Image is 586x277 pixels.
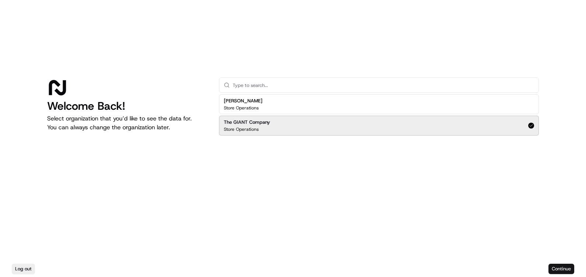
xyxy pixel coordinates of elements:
h2: The GIANT Company [224,119,270,126]
p: Select organization that you’d like to see the data for. You can always change the organization l... [47,114,207,132]
button: Log out [12,264,35,274]
p: Store Operations [224,126,259,132]
h1: Welcome Back! [47,99,207,113]
p: Store Operations [224,105,259,111]
div: Suggestions [219,93,539,137]
h2: [PERSON_NAME] [224,98,262,104]
button: Continue [548,264,574,274]
input: Type to search... [233,78,534,92]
